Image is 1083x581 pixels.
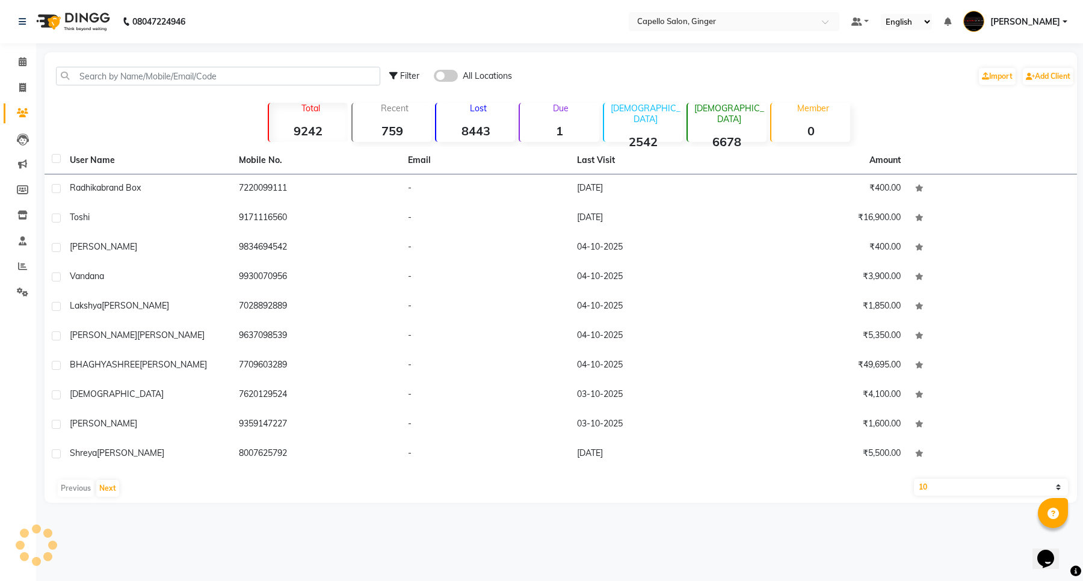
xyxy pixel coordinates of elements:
[401,410,570,440] td: -
[570,292,739,322] td: 04-10-2025
[1032,533,1071,569] iframe: chat widget
[739,263,908,292] td: ₹3,900.00
[990,16,1060,28] span: [PERSON_NAME]
[463,70,512,82] span: All Locations
[401,322,570,351] td: -
[688,134,767,149] strong: 6678
[436,123,515,138] strong: 8443
[232,351,401,381] td: 7709603289
[1023,68,1073,85] a: Add Client
[70,182,101,193] span: radhika
[70,418,137,429] span: [PERSON_NAME]
[441,103,515,114] p: Lost
[739,381,908,410] td: ₹4,100.00
[70,241,137,252] span: [PERSON_NAME]
[570,263,739,292] td: 04-10-2025
[140,359,207,370] span: [PERSON_NAME]
[776,103,850,114] p: Member
[232,410,401,440] td: 9359147227
[570,440,739,469] td: [DATE]
[96,480,119,497] button: Next
[609,103,683,124] p: [DEMOGRAPHIC_DATA]
[570,322,739,351] td: 04-10-2025
[604,134,683,149] strong: 2542
[70,359,140,370] span: BHAGHYASHREE
[232,174,401,204] td: 7220099111
[353,123,431,138] strong: 759
[274,103,348,114] p: Total
[979,68,1016,85] a: Import
[739,233,908,263] td: ₹400.00
[70,330,137,340] span: [PERSON_NAME]
[739,322,908,351] td: ₹5,350.00
[70,212,90,223] span: Toshi
[269,123,348,138] strong: 9242
[137,330,205,340] span: [PERSON_NAME]
[963,11,984,32] img: Capello Ginger
[70,447,97,458] span: shreya
[70,389,164,399] span: [DEMOGRAPHIC_DATA]
[232,381,401,410] td: 7620129524
[739,351,908,381] td: ₹49,695.00
[570,233,739,263] td: 04-10-2025
[97,447,164,458] span: [PERSON_NAME]
[232,440,401,469] td: 8007625792
[232,147,401,174] th: Mobile No.
[739,204,908,233] td: ₹16,900.00
[401,351,570,381] td: -
[31,5,113,38] img: logo
[401,233,570,263] td: -
[401,263,570,292] td: -
[232,292,401,322] td: 7028892889
[739,174,908,204] td: ₹400.00
[570,174,739,204] td: [DATE]
[570,381,739,410] td: 03-10-2025
[401,440,570,469] td: -
[102,300,169,311] span: [PERSON_NAME]
[401,204,570,233] td: -
[771,123,850,138] strong: 0
[63,147,232,174] th: User Name
[101,182,141,193] span: brand box
[232,204,401,233] td: 9171116560
[739,292,908,322] td: ₹1,850.00
[357,103,431,114] p: Recent
[570,351,739,381] td: 04-10-2025
[520,123,599,138] strong: 1
[132,5,185,38] b: 08047224946
[56,67,380,85] input: Search by Name/Mobile/Email/Code
[693,103,767,124] p: [DEMOGRAPHIC_DATA]
[570,147,739,174] th: Last Visit
[739,410,908,440] td: ₹1,600.00
[570,204,739,233] td: [DATE]
[739,440,908,469] td: ₹5,500.00
[862,147,908,174] th: Amount
[522,103,599,114] p: Due
[232,263,401,292] td: 9930070956
[401,174,570,204] td: -
[232,233,401,263] td: 9834694542
[70,271,104,281] span: Vandana
[70,300,102,311] span: Lakshya
[401,381,570,410] td: -
[400,70,419,81] span: Filter
[401,292,570,322] td: -
[570,410,739,440] td: 03-10-2025
[232,322,401,351] td: 9637098539
[401,147,570,174] th: Email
